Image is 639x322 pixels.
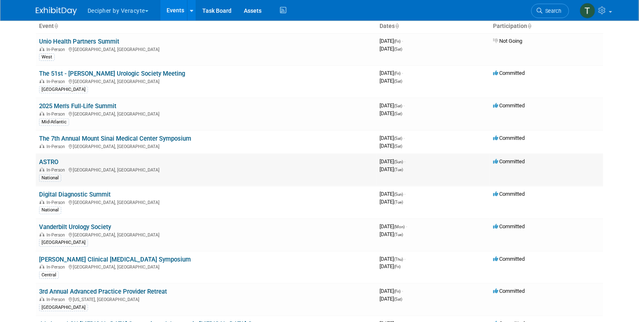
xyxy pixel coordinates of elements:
div: Central [39,271,59,279]
span: Committed [493,288,525,294]
span: [DATE] [380,38,403,44]
a: The 7th Annual Mount Sinai Medical Center Symposium [39,135,191,142]
span: [DATE] [380,135,405,141]
span: Committed [493,102,525,109]
span: - [402,38,403,44]
span: (Fri) [394,264,401,269]
span: In-Person [46,232,67,238]
span: [DATE] [380,296,402,302]
span: (Sat) [394,104,402,108]
img: In-Person Event [39,167,44,171]
div: [US_STATE], [GEOGRAPHIC_DATA] [39,296,373,302]
span: (Tue) [394,232,403,237]
span: In-Person [46,144,67,149]
div: West [39,53,55,61]
span: (Sat) [394,144,402,148]
span: (Thu) [394,257,403,262]
div: [GEOGRAPHIC_DATA], [GEOGRAPHIC_DATA] [39,199,373,205]
img: In-Person Event [39,111,44,116]
span: (Sat) [394,136,402,141]
span: In-Person [46,79,67,84]
span: (Sun) [394,160,403,164]
div: [GEOGRAPHIC_DATA], [GEOGRAPHIC_DATA] [39,143,373,149]
img: ExhibitDay [36,7,77,15]
span: (Tue) [394,200,403,204]
span: [DATE] [380,166,403,172]
span: Committed [493,70,525,76]
img: In-Person Event [39,200,44,204]
span: In-Person [46,47,67,52]
span: - [402,288,403,294]
img: In-Person Event [39,79,44,83]
span: Committed [493,191,525,197]
span: [DATE] [380,143,402,149]
span: [DATE] [380,191,405,197]
img: In-Person Event [39,264,44,269]
a: 2025 Men's Full-Life Summit [39,102,116,110]
div: National [39,174,61,182]
span: (Sat) [394,111,402,116]
div: [GEOGRAPHIC_DATA], [GEOGRAPHIC_DATA] [39,166,373,173]
span: [DATE] [380,46,402,52]
div: [GEOGRAPHIC_DATA], [GEOGRAPHIC_DATA] [39,78,373,84]
span: (Sun) [394,192,403,197]
span: In-Person [46,297,67,302]
span: Committed [493,135,525,141]
span: In-Person [46,167,67,173]
a: Vanderbilt Urology Society [39,223,111,231]
div: [GEOGRAPHIC_DATA] [39,239,88,246]
span: (Sat) [394,47,402,51]
span: - [403,135,405,141]
span: (Tue) [394,167,403,172]
img: In-Person Event [39,144,44,148]
span: In-Person [46,264,67,270]
div: [GEOGRAPHIC_DATA], [GEOGRAPHIC_DATA] [39,46,373,52]
span: Committed [493,223,525,229]
span: In-Person [46,200,67,205]
img: Tony Alvarado [580,3,595,19]
span: [DATE] [380,231,403,237]
div: [GEOGRAPHIC_DATA], [GEOGRAPHIC_DATA] [39,263,373,270]
span: [DATE] [380,158,405,164]
span: Committed [493,256,525,262]
span: [DATE] [380,78,402,84]
th: Event [36,19,376,33]
a: [PERSON_NAME] Clinical [MEDICAL_DATA] Symposium [39,256,191,263]
th: Dates [376,19,490,33]
a: Search [531,4,569,18]
a: ASTRO [39,158,58,166]
div: Mid-Atlantic [39,118,69,126]
span: Search [542,8,561,14]
span: [DATE] [380,288,403,294]
span: - [404,191,405,197]
div: [GEOGRAPHIC_DATA], [GEOGRAPHIC_DATA] [39,231,373,238]
span: (Fri) [394,39,401,44]
div: [GEOGRAPHIC_DATA] [39,86,88,93]
span: (Mon) [394,225,405,229]
a: Unio Health Partners Summit [39,38,119,45]
img: In-Person Event [39,47,44,51]
span: - [404,158,405,164]
a: Sort by Event Name [54,23,58,29]
div: [GEOGRAPHIC_DATA], [GEOGRAPHIC_DATA] [39,110,373,117]
span: (Sat) [394,79,402,83]
span: - [403,102,405,109]
a: Digital Diagnostic Summit [39,191,111,198]
span: [DATE] [380,110,402,116]
div: [GEOGRAPHIC_DATA] [39,304,88,311]
span: (Sat) [394,297,402,301]
div: National [39,206,61,214]
span: (Fri) [394,71,401,76]
a: 3rd Annual Advanced Practice Provider Retreat [39,288,167,295]
span: - [404,256,405,262]
span: [DATE] [380,199,403,205]
a: Sort by Start Date [395,23,399,29]
span: [DATE] [380,263,401,269]
span: (Fri) [394,289,401,294]
span: In-Person [46,111,67,117]
span: Not Going [493,38,522,44]
span: [DATE] [380,102,405,109]
span: - [402,70,403,76]
span: [DATE] [380,70,403,76]
span: - [406,223,407,229]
